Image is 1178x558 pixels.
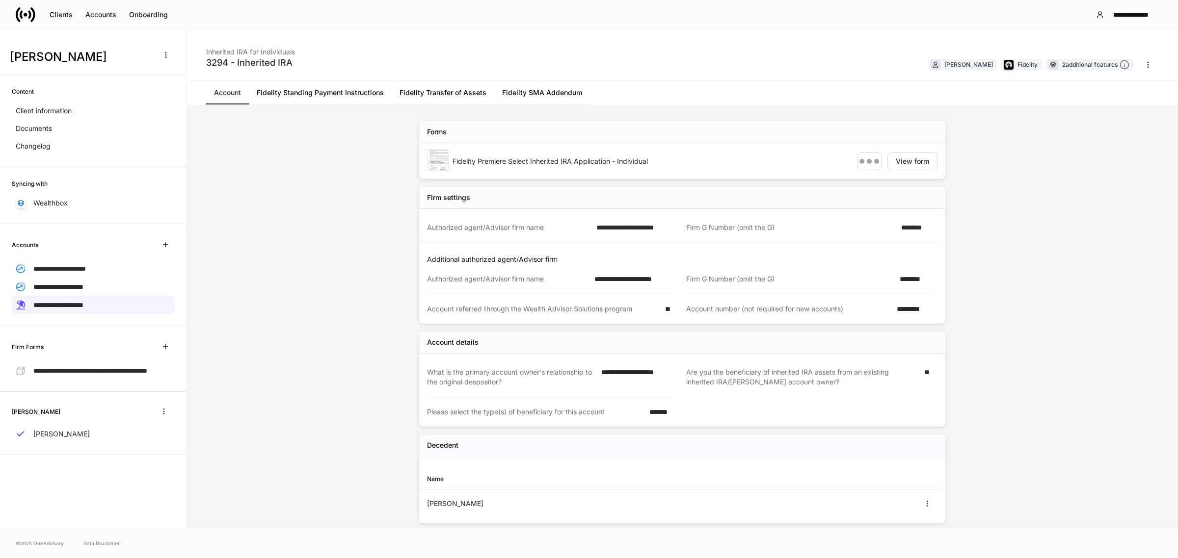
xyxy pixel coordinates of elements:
span: © 2025 OneAdvisory [16,539,64,547]
div: Clients [50,11,73,18]
div: Accounts [85,11,116,18]
div: Authorized agent/Advisor firm name [427,274,589,284]
div: Firm settings [427,193,470,203]
a: [PERSON_NAME] [12,425,174,443]
div: Account referred through the Wealth Advisor Solutions program [427,304,659,314]
div: Account number (not required for new accounts) [686,304,891,314]
div: Please select the type(s) of beneficiary for this account [427,407,643,417]
div: Are you the beneficiary of inherited IRA assets from an existing inherited IRA/[PERSON_NAME] acco... [686,367,918,387]
button: Onboarding [123,7,174,23]
p: Additional authorized agent/Advisor firm [427,254,941,264]
a: Data Disclaimer [83,539,120,547]
button: View form [887,152,937,170]
h6: Syncing with [12,179,48,188]
h6: Firm Forms [12,342,44,352]
div: Firm G Number (omit the G) [686,274,894,284]
h6: [PERSON_NAME] [12,407,60,416]
div: Authorized agent/Advisor firm name [427,223,590,232]
h6: Content [12,87,34,96]
div: Fidelity Premiere Select Inherited IRA Application - Individual [453,156,849,166]
div: 3294 - Inherited IRA [206,57,295,69]
div: Firm G Number (omit the G) [686,223,895,232]
p: Changelog [16,141,51,151]
a: Changelog [12,137,174,155]
p: Wealthbox [33,198,68,208]
a: Fidelity SMA Addendum [494,81,590,104]
a: Fidelity Standing Payment Instructions [249,81,392,104]
button: Clients [43,7,79,23]
div: Onboarding [129,11,168,18]
div: Account details [427,337,479,347]
div: [PERSON_NAME] [944,60,993,69]
h5: Decedent [427,440,458,450]
div: Inherited IRA for Individuals [206,41,295,57]
button: Accounts [79,7,123,23]
p: Documents [16,124,52,133]
div: Forms [427,127,447,137]
a: Account [206,81,249,104]
p: Client information [16,106,72,116]
div: Name [427,474,682,483]
a: Documents [12,120,174,137]
div: View form [896,158,929,165]
div: What is the primary account owner's relationship to the original despositor? [427,367,595,387]
div: [PERSON_NAME] [427,499,682,508]
a: Fidelity Transfer of Assets [392,81,494,104]
h6: Accounts [12,240,38,250]
h3: [PERSON_NAME] [10,49,152,65]
div: 2 additional features [1062,60,1129,70]
a: Wealthbox [12,194,174,212]
p: [PERSON_NAME] [33,429,90,439]
a: Client information [12,102,174,120]
div: Fidelity [1017,60,1038,69]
